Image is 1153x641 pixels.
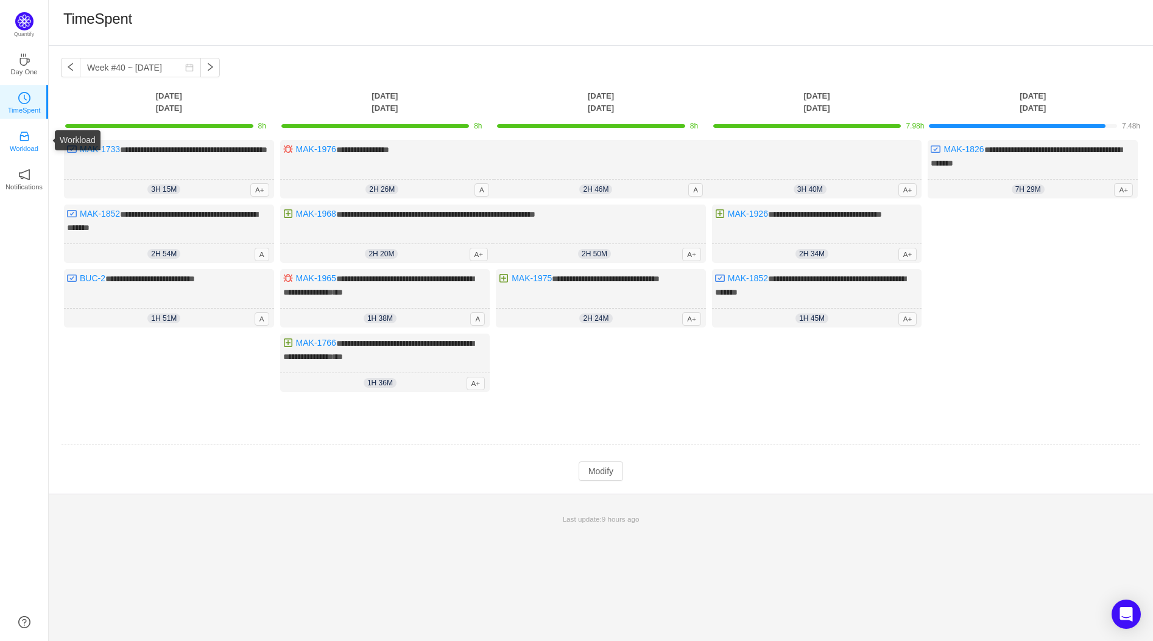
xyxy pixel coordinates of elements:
[474,122,482,130] span: 8h
[898,183,917,197] span: A+
[67,209,77,219] img: 10300
[277,89,493,114] th: [DATE] [DATE]
[80,144,120,154] a: MAK-1733
[795,313,828,323] span: 1h 45m
[255,248,269,261] span: A
[18,172,30,184] a: icon: notificationNotifications
[18,616,30,628] a: icon: question-circle
[296,209,336,219] a: MAK-1968
[906,122,924,130] span: 7.98h
[682,248,701,261] span: A+
[364,313,397,323] span: 1h 38m
[715,273,725,283] img: 10300
[296,273,336,283] a: MAK-1965
[80,58,201,77] input: Select a week
[258,122,266,130] span: 8h
[147,184,180,194] span: 3h 15m
[690,122,698,130] span: 8h
[18,54,30,66] i: icon: coffee
[296,144,336,154] a: MAK-1976
[898,248,917,261] span: A+
[18,134,30,146] a: icon: inboxWorkload
[296,338,336,348] a: MAK-1766
[18,96,30,108] a: icon: clock-circleTimeSpent
[250,183,269,197] span: A+
[80,273,105,283] a: BUC-2
[283,144,293,154] img: 10303
[925,89,1141,114] th: [DATE] [DATE]
[579,184,612,194] span: 2h 46m
[688,183,703,197] span: A
[67,273,77,283] img: 10300
[602,515,640,523] span: 9 hours ago
[18,130,30,142] i: icon: inbox
[255,312,269,326] span: A
[1012,184,1045,194] span: 7h 29m
[578,249,611,259] span: 2h 50m
[470,248,488,261] span: A+
[795,249,828,259] span: 2h 34m
[147,313,180,323] span: 1h 51m
[467,377,485,390] span: A+
[80,209,120,219] a: MAK-1852
[728,209,768,219] a: MAK-1926
[61,89,277,114] th: [DATE] [DATE]
[682,312,701,326] span: A+
[63,10,132,28] h1: TimeSpent
[61,58,80,77] button: icon: left
[715,209,725,219] img: 10311
[185,63,194,72] i: icon: calendar
[365,249,398,259] span: 2h 20m
[493,89,709,114] th: [DATE] [DATE]
[283,273,293,283] img: 10303
[898,312,917,326] span: A+
[8,105,41,116] p: TimeSpent
[5,181,43,192] p: Notifications
[10,66,37,77] p: Day One
[474,183,489,197] span: A
[283,338,293,348] img: 10311
[943,144,984,154] a: MAK-1826
[1122,122,1140,130] span: 7.48h
[728,273,768,283] a: MAK-1852
[10,143,38,154] p: Workload
[200,58,220,77] button: icon: right
[563,515,640,523] span: Last update:
[470,312,485,326] span: A
[15,12,33,30] img: Quantify
[512,273,552,283] a: MAK-1975
[365,184,398,194] span: 2h 26m
[18,169,30,181] i: icon: notification
[1114,183,1133,197] span: A+
[18,92,30,104] i: icon: clock-circle
[499,273,509,283] img: 10311
[364,378,397,388] span: 1h 36m
[794,184,827,194] span: 3h 40m
[579,313,612,323] span: 2h 24m
[18,57,30,69] a: icon: coffeeDay One
[147,249,180,259] span: 2h 54m
[1112,600,1141,629] div: Open Intercom Messenger
[709,89,925,114] th: [DATE] [DATE]
[283,209,293,219] img: 10311
[14,30,35,39] p: Quantify
[931,144,940,154] img: 10300
[579,461,623,481] button: Modify
[67,144,77,154] img: 10300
